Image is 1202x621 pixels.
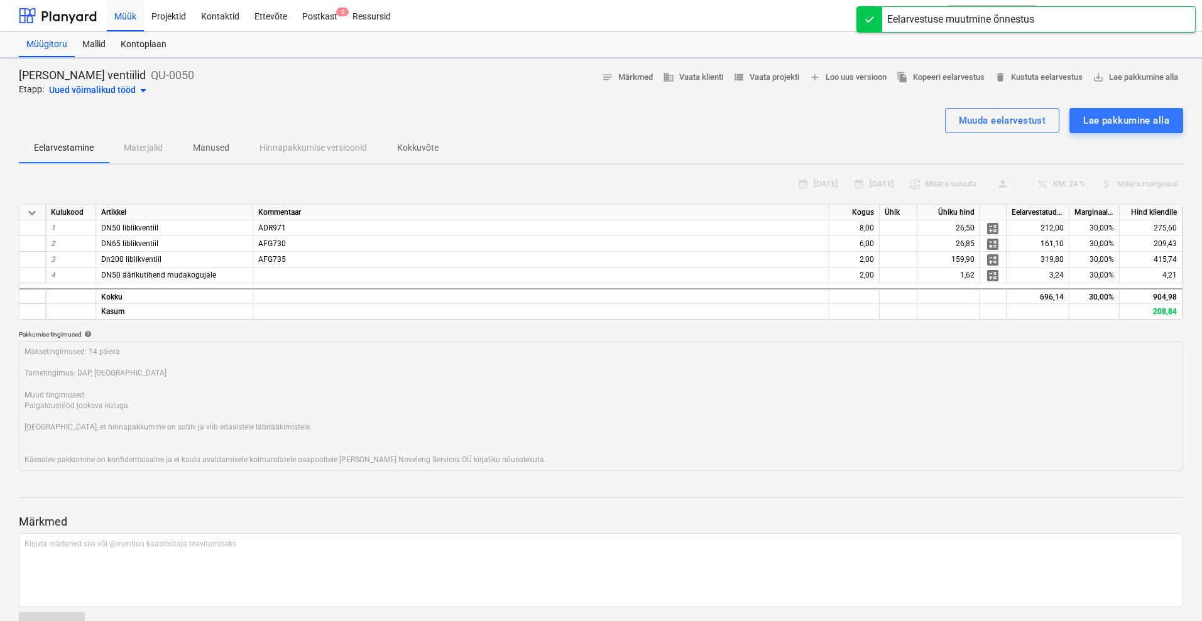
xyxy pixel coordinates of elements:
[809,70,887,85] span: Loo uus versioon
[829,267,880,283] div: 2,00
[1120,267,1183,283] div: 4,21
[101,255,161,264] span: Dn200 liblikventiil
[733,70,799,85] span: Vaata projekti
[1120,205,1183,220] div: Hind kliendile
[897,70,985,85] span: Kopeeri eelarvestus
[733,72,745,83] span: view_list
[985,268,1000,283] span: Halda rea detailset jaotust
[995,70,1083,85] span: Kustuta eelarvestus
[990,68,1088,87] button: Kustuta eelarvestus
[113,32,174,57] a: Kontoplaan
[1120,252,1183,267] div: 415,74
[1069,252,1120,267] div: 30,00%
[136,83,151,98] span: arrow_drop_down
[985,252,1000,267] span: Halda rea detailset jaotust
[96,304,253,320] div: Kasum
[602,72,613,83] span: notes
[917,267,980,283] div: 1,62
[1069,220,1120,236] div: 30,00%
[602,70,653,85] span: Märkmed
[336,8,349,16] span: 2
[1007,205,1069,220] div: Eelarvestatud maksumus
[101,271,216,279] span: DN50 äärikutihend mudakogujale
[829,220,880,236] div: 8,00
[253,205,829,220] div: Kommentaar
[945,108,1060,133] button: Muuda eelarvestust
[829,252,880,267] div: 2,00
[1069,205,1120,220] div: Marginaal, %
[728,68,804,87] button: Vaata projekti
[663,72,674,83] span: business
[19,330,1183,338] div: Pakkumise tingimused
[663,70,723,85] span: Vaata klienti
[19,514,1183,529] p: Märkmed
[49,83,151,98] div: Uued võimalikud tööd
[46,205,96,220] div: Kulukood
[1083,112,1169,129] div: Lae pakkumine alla
[1007,236,1069,252] div: 161,10
[829,236,880,252] div: 6,00
[1007,252,1069,267] div: 319,80
[1088,68,1183,87] button: Lae pakkumine alla
[96,205,253,220] div: Artikkel
[151,68,194,83] p: QU-0050
[258,224,286,232] span: ADR971
[101,224,158,232] span: DN50 liblikventiil
[1120,236,1183,252] div: 209,43
[19,341,1183,471] textarea: Maksetingimused: 14 päeva Tarnetingimus: DAP, [GEOGRAPHIC_DATA] Muud tingimused: Paigaldustööd jo...
[75,32,113,57] a: Mallid
[917,220,980,236] div: 26,50
[51,224,55,232] span: 1
[995,72,1006,83] span: delete
[597,68,658,87] button: Märkmed
[51,255,55,264] span: 3
[51,239,55,248] span: 2
[25,205,40,220] span: Ahenda kõik kategooriad
[34,141,94,154] p: Eelarvestamine
[892,68,990,87] button: Kopeeri eelarvestus
[258,255,286,264] span: AFG735
[887,12,1034,27] div: Eelarvestuse muutmine õnnestus
[82,330,92,338] span: help
[1069,108,1183,133] button: Lae pakkumine alla
[959,112,1046,129] div: Muuda eelarvestust
[96,288,253,304] div: Kokku
[917,236,980,252] div: 26,85
[101,239,158,248] span: DN65 liblikventiil
[897,72,908,83] span: file_copy
[1093,72,1104,83] span: save_alt
[1120,220,1183,236] div: 275,60
[397,141,439,154] p: Kokkuvõte
[917,252,980,267] div: 159,90
[1007,220,1069,236] div: 212,00
[51,271,55,279] span: 4
[985,237,1000,252] span: Halda rea detailset jaotust
[1093,70,1178,85] span: Lae pakkumine alla
[1069,288,1120,304] div: 30,00%
[19,83,44,98] p: Etapp:
[193,141,229,154] p: Manused
[809,72,821,83] span: add
[658,68,728,87] button: Vaata klienti
[19,68,146,83] p: [PERSON_NAME] ventiilid
[985,221,1000,236] span: Halda rea detailset jaotust
[19,32,75,57] a: Müügitoru
[258,239,286,248] span: AFG730
[917,205,980,220] div: Ühiku hind
[880,205,917,220] div: Ühik
[1120,304,1183,320] div: 208,84
[1069,236,1120,252] div: 30,00%
[1007,288,1069,304] div: 696,14
[804,68,892,87] button: Loo uus versioon
[1007,267,1069,283] div: 3,24
[829,205,880,220] div: Kogus
[1069,267,1120,283] div: 30,00%
[1120,288,1183,304] div: 904,98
